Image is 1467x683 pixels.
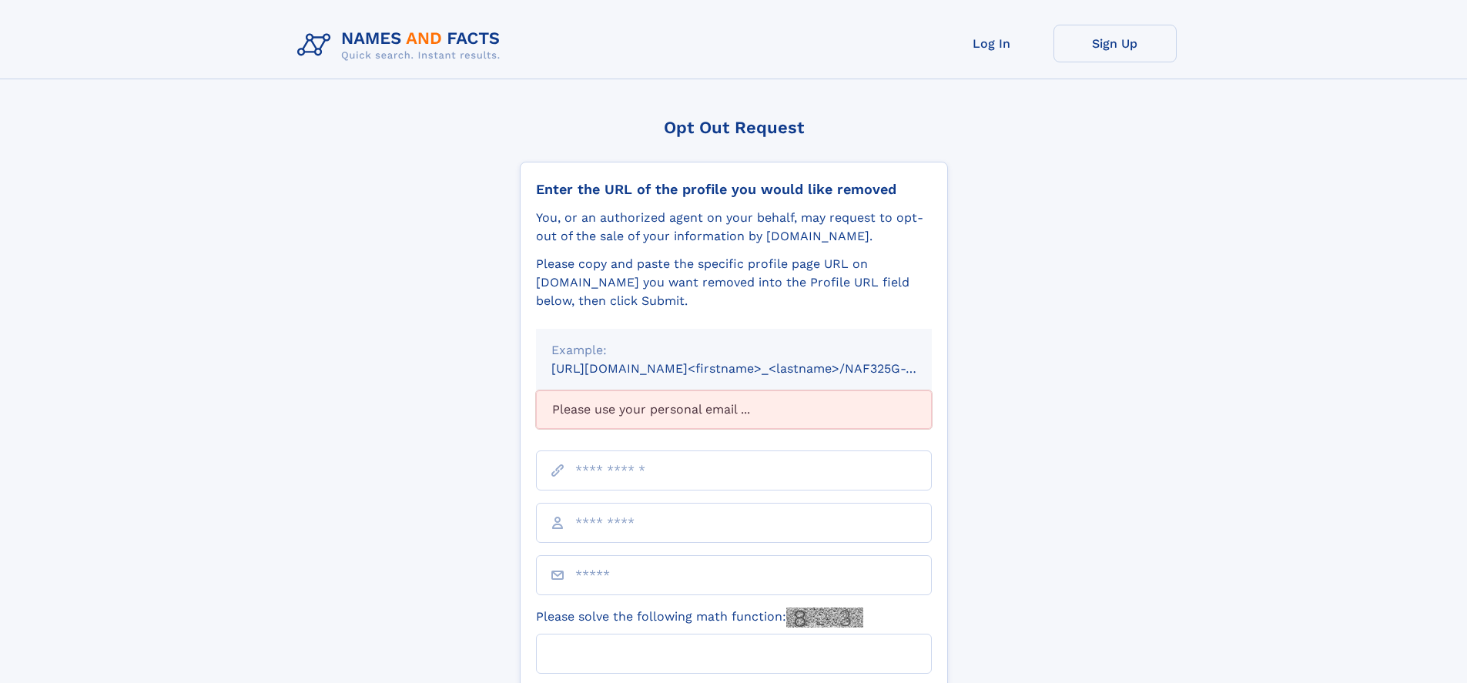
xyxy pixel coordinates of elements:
div: Please copy and paste the specific profile page URL on [DOMAIN_NAME] you want removed into the Pr... [536,255,932,310]
div: Enter the URL of the profile you would like removed [536,181,932,198]
img: Logo Names and Facts [291,25,513,66]
div: Opt Out Request [520,118,948,137]
div: You, or an authorized agent on your behalf, may request to opt-out of the sale of your informatio... [536,209,932,246]
div: Please use your personal email ... [536,390,932,429]
a: Log In [930,25,1053,62]
small: [URL][DOMAIN_NAME]<firstname>_<lastname>/NAF325G-xxxxxxxx [551,361,961,376]
a: Sign Up [1053,25,1177,62]
div: Example: [551,341,916,360]
label: Please solve the following math function: [536,608,863,628]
